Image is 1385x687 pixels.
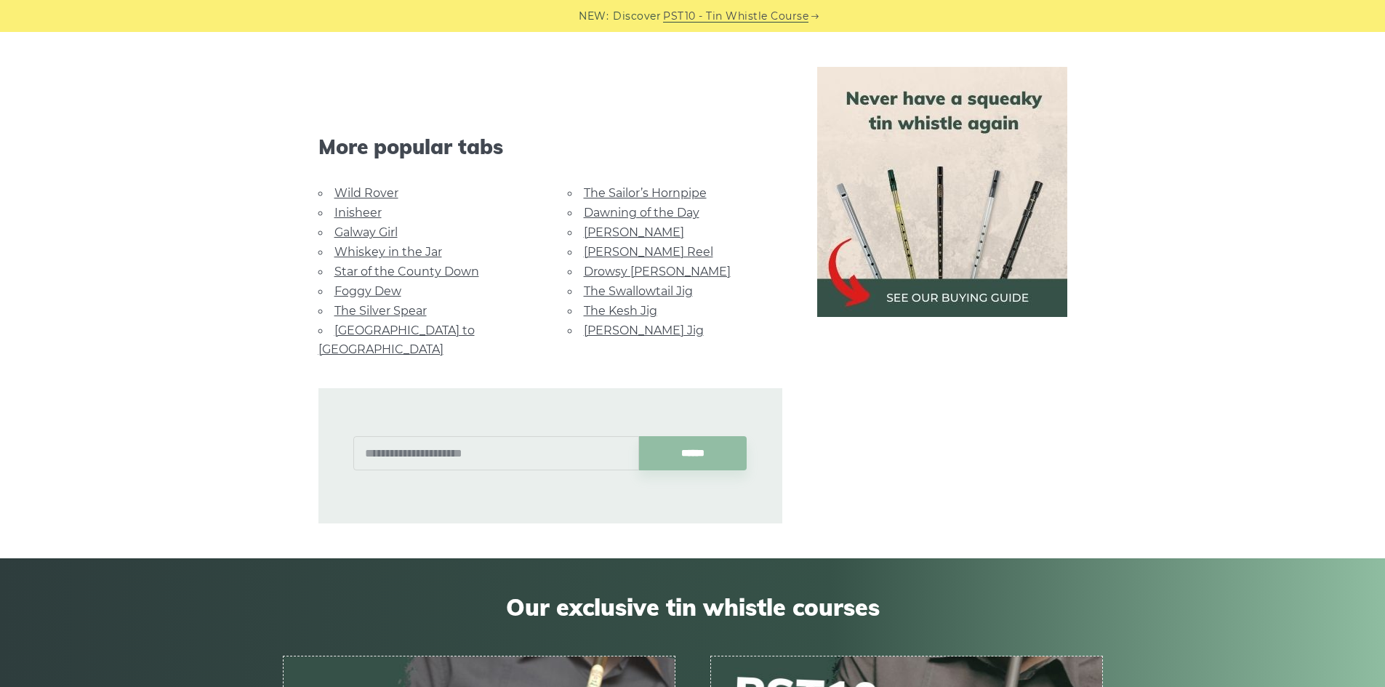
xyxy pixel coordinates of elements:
a: [PERSON_NAME] Jig [584,324,704,337]
a: Galway Girl [334,225,398,239]
span: NEW: [579,8,609,25]
a: The Kesh Jig [584,304,657,318]
a: [GEOGRAPHIC_DATA] to [GEOGRAPHIC_DATA] [318,324,475,356]
span: Discover [613,8,661,25]
a: [PERSON_NAME] Reel [584,245,713,259]
a: Wild Rover [334,186,398,200]
a: Dawning of the Day [584,206,699,220]
a: PST10 - Tin Whistle Course [663,8,808,25]
span: Our exclusive tin whistle courses [283,593,1103,621]
a: The Swallowtail Jig [584,284,693,298]
a: [PERSON_NAME] [584,225,684,239]
img: tin whistle buying guide [817,67,1067,317]
span: More popular tabs [318,134,782,159]
a: Foggy Dew [334,284,401,298]
a: Inisheer [334,206,382,220]
a: Star of the County Down [334,265,479,278]
a: The Silver Spear [334,304,427,318]
a: Drowsy [PERSON_NAME] [584,265,731,278]
a: Whiskey in the Jar [334,245,442,259]
a: The Sailor’s Hornpipe [584,186,707,200]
